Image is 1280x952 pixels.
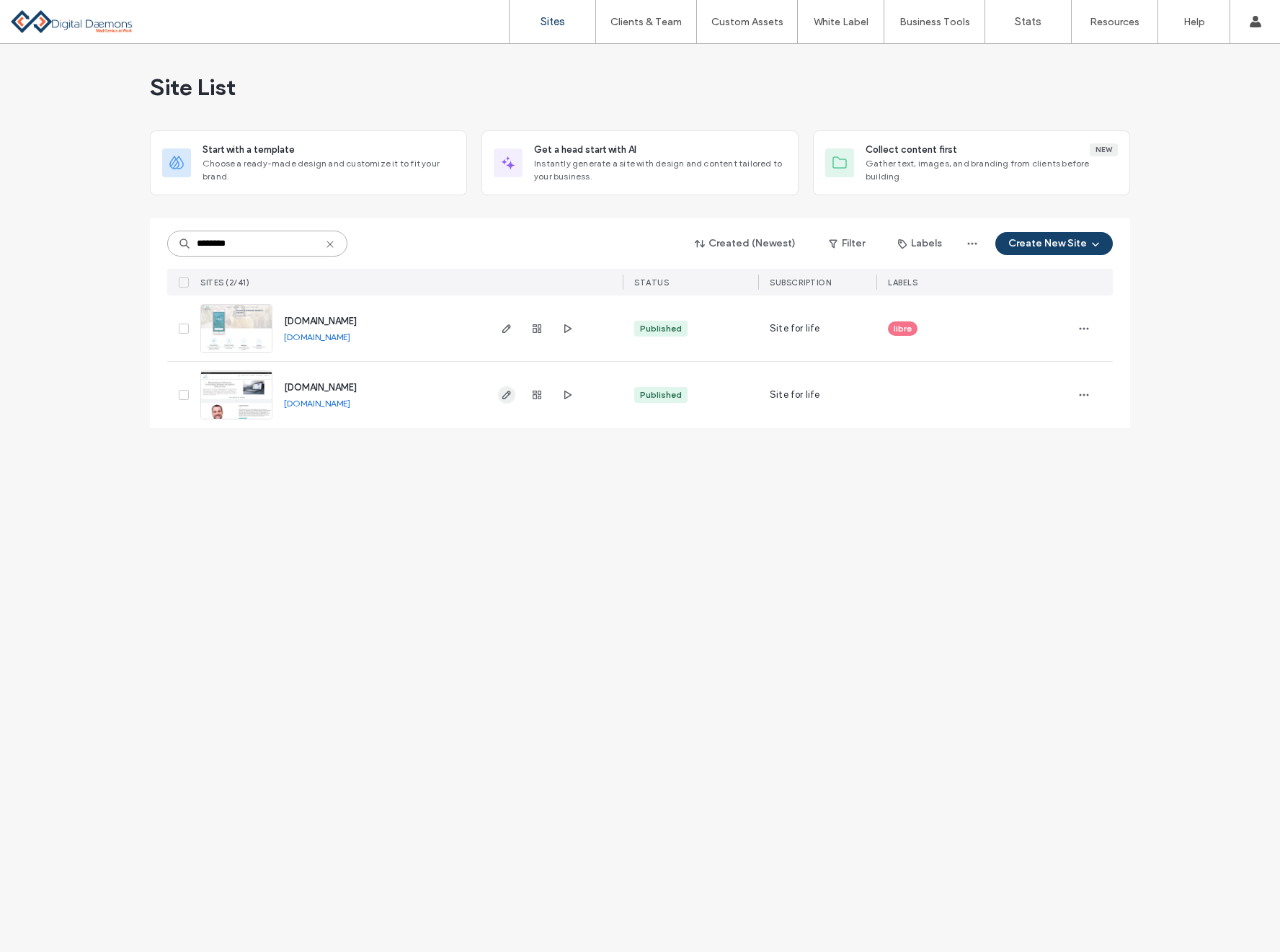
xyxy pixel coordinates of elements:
[711,16,783,28] label: Custom Assets
[885,232,955,255] button: Labels
[888,277,917,288] span: LABELS
[284,398,350,409] a: [DOMAIN_NAME]
[610,16,682,28] label: Clients & Team
[150,130,467,195] div: Start with a templateChoose a ready-made design and customize it to fit your brand.
[200,277,249,288] span: SITES (2/41)
[541,15,565,28] label: Sites
[770,388,820,402] span: Site for life
[284,332,350,342] a: [DOMAIN_NAME]
[1183,16,1205,28] label: Help
[634,277,669,288] span: STATUS
[899,16,970,28] label: Business Tools
[814,16,868,28] label: White Label
[640,388,682,401] div: Published
[32,10,62,23] span: Help
[203,157,455,183] span: Choose a ready-made design and customize it to fit your brand.
[770,277,831,288] span: SUBSCRIPTION
[150,73,236,102] span: Site List
[481,130,799,195] div: Get a head start with AIInstantly generate a site with design and content tailored to your business.
[683,232,809,255] button: Created (Newest)
[770,321,820,336] span: Site for life
[894,322,912,335] span: libre
[1015,15,1041,28] label: Stats
[284,316,357,326] a: [DOMAIN_NAME]
[534,157,786,183] span: Instantly generate a site with design and content tailored to your business.
[640,322,682,335] div: Published
[284,382,357,393] a: [DOMAIN_NAME]
[995,232,1113,255] button: Create New Site
[1090,143,1118,156] div: New
[866,157,1118,183] span: Gather text, images, and branding from clients before building.
[534,143,636,157] span: Get a head start with AI
[1090,16,1139,28] label: Resources
[866,143,957,157] span: Collect content first
[814,232,879,255] button: Filter
[813,130,1130,195] div: Collect content firstNewGather text, images, and branding from clients before building.
[203,143,295,157] span: Start with a template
